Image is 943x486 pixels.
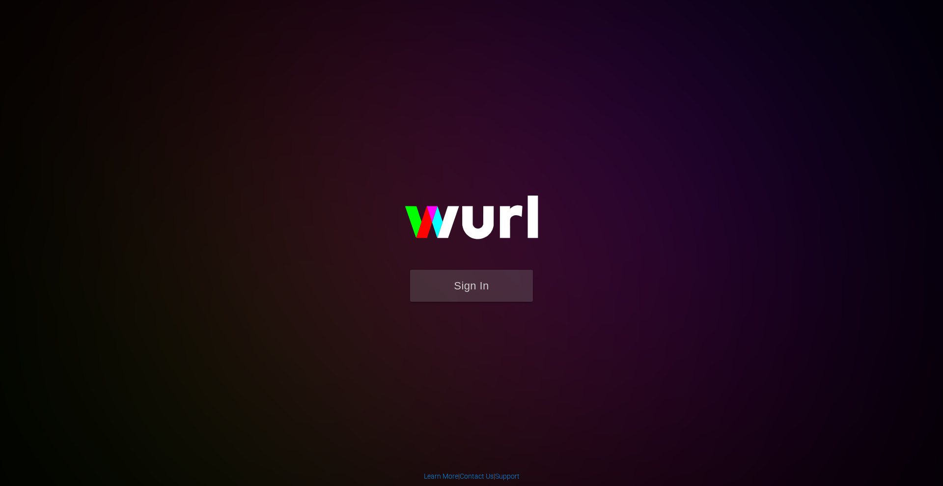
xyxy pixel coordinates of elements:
div: | | [424,471,520,481]
a: Support [495,472,520,480]
button: Sign In [410,270,533,302]
a: Learn More [424,472,458,480]
img: wurl-logo-on-black-223613ac3d8ba8fe6dc639794a292ebdb59501304c7dfd60c99c58986ef67473.svg [373,174,570,270]
a: Contact Us [460,472,494,480]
